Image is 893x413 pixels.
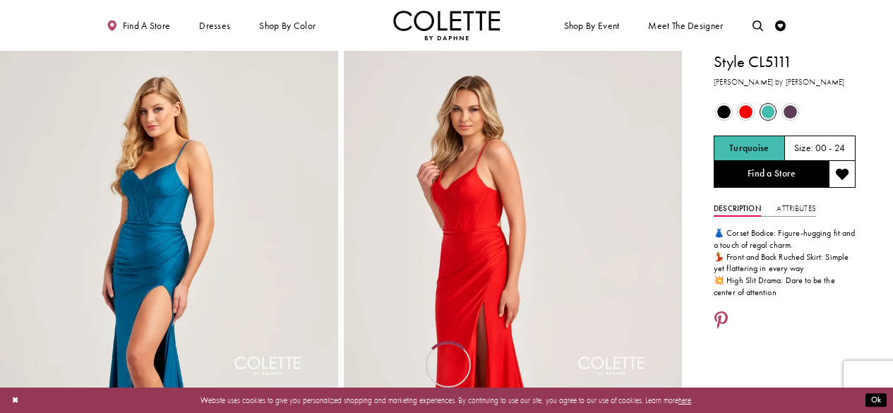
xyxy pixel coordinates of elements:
h1: Style CL5111 [714,51,856,73]
span: Shop by color [259,20,316,31]
span: Find a store [123,20,171,31]
span: Size: [794,143,813,155]
div: Product color controls state depends on size chosen [714,101,856,123]
button: Submit Dialog [865,394,887,407]
a: Description [714,201,761,217]
span: Dresses [196,11,233,40]
div: 👗 Corset Bodice: Figure-hugging fit and a touch of regal charm. 💃 Front and Back Ruched Skirt: Si... [714,227,856,298]
a: Find a Store [714,161,829,188]
span: Dresses [199,20,230,31]
span: Shop By Event [561,11,622,40]
h5: Chosen color [729,143,769,154]
div: Turquoise [758,102,779,122]
a: Check Wishlist [773,11,789,40]
span: Meet the designer [648,20,723,31]
h3: [PERSON_NAME] by [PERSON_NAME] [714,76,856,88]
h5: 00 - 24 [815,143,846,154]
button: Add to wishlist [829,161,856,188]
a: Meet the designer [646,11,726,40]
div: Red [736,102,756,122]
img: Colette by Daphne [393,11,501,40]
a: Find a store [104,11,173,40]
span: Shop By Event [564,20,620,31]
div: Plum [780,102,801,122]
a: Visit Home Page [393,11,501,40]
a: Toggle search [750,11,766,40]
p: Website uses cookies to give you personalized shopping and marketing experiences. By continuing t... [77,393,816,407]
a: here [678,395,691,405]
a: Share using Pinterest - Opens in new tab [714,311,729,332]
button: Close Dialog [6,391,24,410]
span: Shop by color [257,11,318,40]
div: Black [714,102,734,122]
a: Attributes [777,201,815,217]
